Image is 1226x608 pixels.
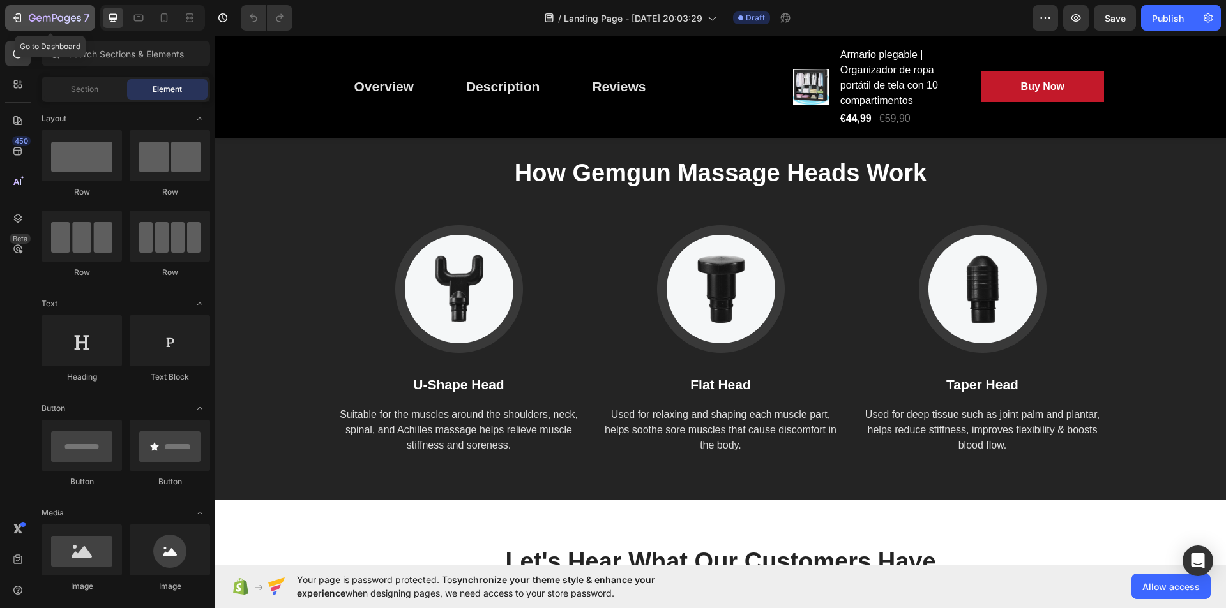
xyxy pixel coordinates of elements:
[190,398,210,419] span: Toggle open
[42,267,122,278] div: Row
[215,36,1226,565] iframe: Design area
[624,10,746,74] h2: Armario plegable | Organizador de ropa portátil de tela con 10 compartimentos
[1131,574,1211,599] button: Allow access
[746,12,765,24] span: Draft
[360,33,447,69] a: Reviews
[130,371,210,383] div: Text Block
[11,123,1000,152] p: How Gemgun Massage Heads Work
[42,476,122,487] div: Button
[42,186,122,198] div: Row
[704,189,831,317] img: Alt Image
[42,298,57,309] span: Text
[564,11,702,25] span: Landing Page - [DATE] 20:03:29
[71,84,98,95] span: Section
[1152,11,1184,25] div: Publish
[386,371,626,417] p: Used for relaxing and shaping each muscle part, helps soothe sore muscles that cause discomfort i...
[130,476,210,487] div: Button
[190,108,210,129] span: Toggle open
[806,43,849,59] div: Buy Now
[130,581,210,592] div: Image
[190,503,210,523] span: Toggle open
[766,36,888,66] button: Buy Now
[130,186,210,198] div: Row
[241,5,292,31] div: Undo/Redo
[1183,545,1213,576] div: Open Intercom Messenger
[153,84,182,95] span: Element
[42,113,66,124] span: Layout
[124,371,364,417] p: Suitable for the muscles around the shoulders, neck, spinal, and Achilles massage helps relieve m...
[377,41,430,61] div: Reviews
[12,136,31,146] div: 450
[180,189,308,317] img: Alt Image
[124,339,364,359] p: U-Shape Head
[386,339,626,359] p: Flat Head
[42,41,210,66] input: Search Sections & Elements
[5,5,95,31] button: 7
[558,11,561,25] span: /
[10,234,31,244] div: Beta
[647,371,888,417] p: Used for deep tissue such as joint palm and plantar, helps reduce stiffness, improves flexibility...
[42,581,122,592] div: Image
[284,512,728,570] p: Let's Hear What Our Customers Have To Say
[1142,580,1200,593] span: Allow access
[1141,5,1195,31] button: Publish
[130,267,210,278] div: Row
[84,10,89,26] p: 7
[442,189,570,317] img: Alt Image
[42,403,65,414] span: Button
[190,293,210,314] span: Toggle open
[42,371,122,383] div: Heading
[42,507,64,519] span: Media
[647,339,888,359] p: Taper Head
[297,573,705,600] span: Your page is password protected. To when designing pages, we need access to your store password.
[251,41,325,61] div: Description
[297,574,655,598] span: synchronize your theme style & enhance your experience
[1105,13,1126,24] span: Save
[1094,5,1136,31] button: Save
[624,74,658,92] div: €44,99
[663,74,697,92] div: €59,90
